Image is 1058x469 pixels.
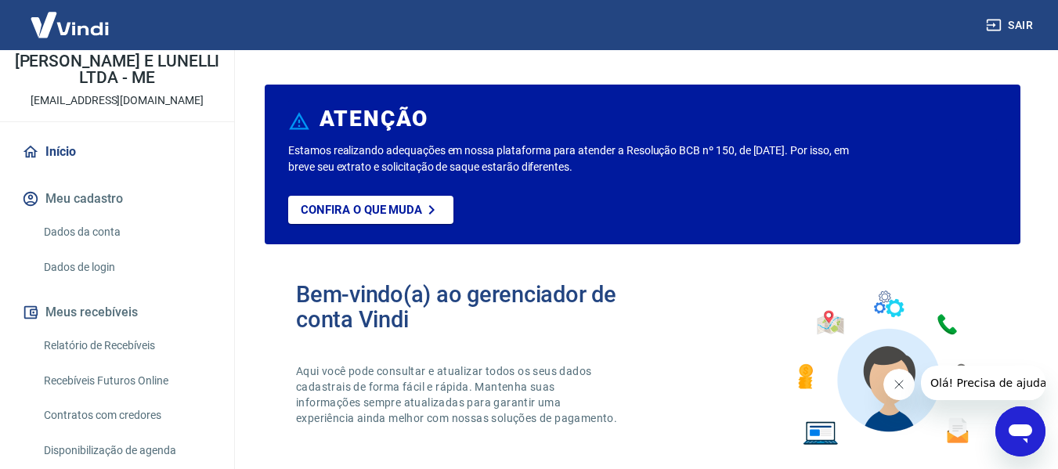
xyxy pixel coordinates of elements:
[9,11,132,23] span: Olá! Precisa de ajuda?
[995,406,1045,456] iframe: Botão para abrir a janela de mensagens
[921,366,1045,400] iframe: Mensagem da empresa
[19,135,215,169] a: Início
[784,282,989,455] img: Imagem de um avatar masculino com diversos icones exemplificando as funcionalidades do gerenciado...
[19,1,121,49] img: Vindi
[38,435,215,467] a: Disponibilização de agenda
[38,251,215,283] a: Dados de login
[31,92,204,109] p: [EMAIL_ADDRESS][DOMAIN_NAME]
[38,399,215,431] a: Contratos com credores
[38,216,215,248] a: Dados da conta
[296,363,620,426] p: Aqui você pode consultar e atualizar todos os seus dados cadastrais de forma fácil e rápida. Mant...
[38,365,215,397] a: Recebíveis Futuros Online
[13,53,222,86] p: [PERSON_NAME] E LUNELLI LTDA - ME
[883,369,915,400] iframe: Fechar mensagem
[288,143,855,175] p: Estamos realizando adequações em nossa plataforma para atender a Resolução BCB nº 150, de [DATE]....
[320,111,428,127] h6: ATENÇÃO
[19,295,215,330] button: Meus recebíveis
[19,182,215,216] button: Meu cadastro
[38,330,215,362] a: Relatório de Recebíveis
[983,11,1039,40] button: Sair
[288,196,453,224] a: Confira o que muda
[301,203,422,217] p: Confira o que muda
[296,282,643,332] h2: Bem-vindo(a) ao gerenciador de conta Vindi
